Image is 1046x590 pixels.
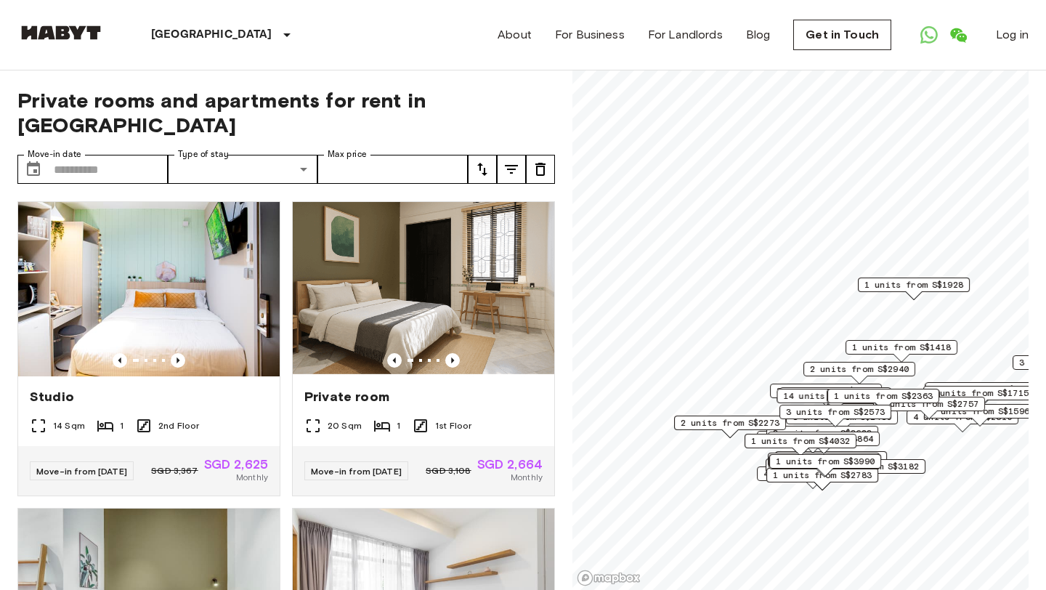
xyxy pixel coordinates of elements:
div: Map marker [768,453,880,475]
span: 3 units from S$2573 [786,405,885,419]
div: Map marker [745,434,856,456]
label: Type of stay [178,148,229,161]
button: tune [497,155,526,184]
a: Open WeChat [944,20,973,49]
span: 1 [397,419,400,432]
img: Marketing picture of unit SG-01-111-002-001 [18,202,280,376]
span: Monthly [511,471,543,484]
p: [GEOGRAPHIC_DATA] [151,26,272,44]
span: Private room [304,388,389,405]
span: 3 units from S$1764 [777,384,875,397]
span: 14 units from S$2348 [783,389,887,403]
span: 2nd Floor [158,419,199,432]
label: Max price [328,148,367,161]
span: Move-in from [DATE] [311,466,402,477]
span: SGD 2,664 [477,458,543,471]
a: About [498,26,532,44]
div: Map marker [766,468,878,490]
span: 1 units from S$3990 [776,455,875,468]
label: Move-in date [28,148,81,161]
div: Map marker [873,397,985,419]
div: Map marker [770,384,882,406]
span: 1 units from S$1418 [852,341,951,354]
span: 1 units from S$3864 [774,432,873,445]
span: 1 [120,419,123,432]
button: Choose date [19,155,48,184]
span: Monthly [236,471,268,484]
div: Map marker [769,454,881,477]
span: Move-in from [DATE] [36,466,127,477]
a: For Business [555,26,625,44]
a: Mapbox logo [577,570,641,586]
span: SGD 3,108 [426,464,471,477]
span: Private rooms and apartments for rent in [GEOGRAPHIC_DATA] [17,88,555,137]
span: SGD 2,625 [204,458,268,471]
button: Previous image [445,353,460,368]
button: tune [526,155,555,184]
span: 2 units from S$2940 [810,363,909,376]
span: 3 units from S$3024 [786,388,885,401]
div: Map marker [779,387,891,410]
span: SGD 3,367 [151,464,198,477]
span: 1 units from S$2363 [834,389,933,403]
span: 15 units from S$1480 [931,383,1035,396]
a: Marketing picture of unit SG-01-111-002-001Previous imagePrevious imageStudio14 Sqm12nd FloorMove... [17,201,280,496]
div: Map marker [757,466,869,489]
button: tune [468,155,497,184]
div: Map marker [769,455,880,477]
span: 1 units from S$3182 [820,460,919,473]
div: Map marker [674,416,786,438]
span: 2 units from S$1715 [930,387,1029,400]
span: 14 Sqm [53,419,85,432]
div: Map marker [803,362,915,384]
div: Map marker [828,389,940,412]
div: Map marker [827,389,939,411]
span: 20 Sqm [328,419,362,432]
div: Map marker [768,432,880,454]
span: 1 units from S$1928 [864,278,963,291]
span: 1 units from S$4032 [751,435,850,448]
span: 2 units from S$2273 [681,416,779,429]
div: Map marker [766,458,877,481]
button: Previous image [387,353,402,368]
div: Map marker [858,278,970,300]
span: 1st Floor [435,419,471,432]
button: Previous image [113,353,127,368]
span: 4 units from S$1680 [763,467,862,480]
div: Map marker [827,389,938,411]
a: Marketing picture of unit SG-01-021-003-01Previous imagePrevious imagePrivate room20 Sqm11st Floo... [292,201,555,496]
div: Map marker [775,451,887,474]
div: Map marker [777,389,893,411]
div: Map marker [846,340,957,363]
a: Blog [746,26,771,44]
img: Habyt [17,25,105,40]
div: Map marker [907,410,1018,432]
div: Map marker [814,459,925,482]
span: 2 units from S$2757 [880,397,978,411]
span: Studio [30,388,74,405]
a: For Landlords [648,26,723,44]
div: Map marker [779,405,891,427]
div: Map marker [925,382,1042,405]
div: Map marker [923,386,1035,408]
div: Map marker [786,410,898,432]
a: Log in [996,26,1029,44]
span: 1 units from S$3600 [782,452,880,465]
a: Open WhatsApp [915,20,944,49]
button: Previous image [171,353,185,368]
img: Marketing picture of unit SG-01-021-003-01 [293,202,554,376]
a: Get in Touch [793,20,891,50]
